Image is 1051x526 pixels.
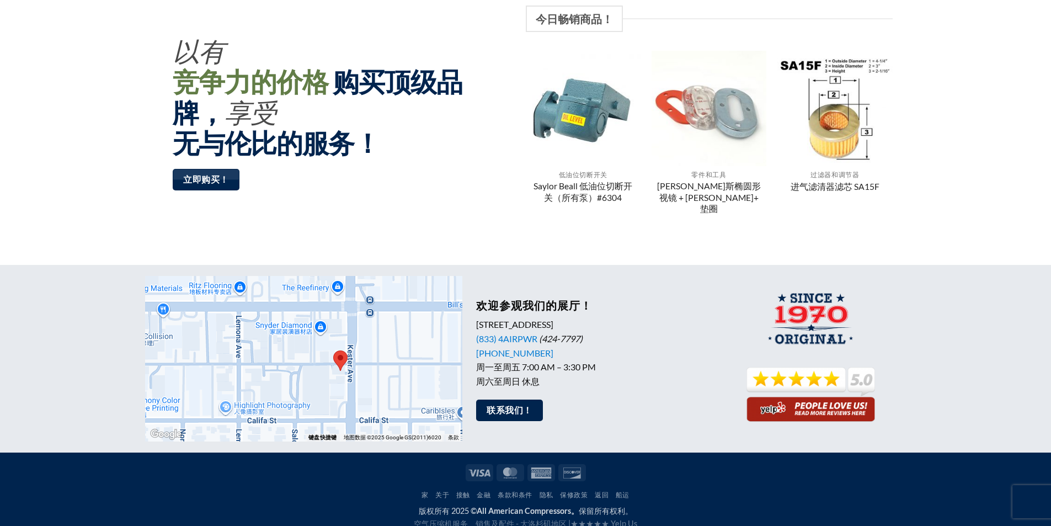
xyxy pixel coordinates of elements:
img: 进气滤清器滤芯 SA15F [777,51,893,166]
font: 购买顶级品牌， [173,66,462,127]
font: [STREET_ADDRESS] [476,319,553,330]
a: 在Google地图中打开此区域（会打开一个新闻） [148,427,184,442]
a: 条款（在新标签页中打开） [448,434,459,440]
font: 条款 [448,434,459,440]
a: 条款和条件 [498,491,532,499]
a: Saylor Beall 低油位切断开关（所有泵）#6304 [531,180,635,205]
a: 隐私 [540,491,553,499]
font: [PERSON_NAME]斯椭圆形视镜 + [PERSON_NAME]+ 垫圈 [657,181,761,214]
img: Saylor Beall 低油位切断开关（所有泵）#6304 [525,51,641,166]
a: 进气滤清器滤芯 SA15F [791,181,879,194]
a: 船运 [616,491,629,499]
font: All American Compressors。 [477,506,579,516]
a: 返回 [595,491,609,499]
font: 无与伦比的服务！ [173,127,380,158]
font: 今日畅销商品！ [536,12,613,25]
a: 金融 [477,491,490,499]
font: 周一至周五 7:00 AM – 3:30 PM [476,362,596,372]
font: 零件和工具 [691,171,726,179]
font: (424-7797) [539,333,583,344]
font: 过滤器和调节器 [810,171,859,179]
a: [PERSON_NAME]斯椭圆形视镜 + [PERSON_NAME]+ 垫圈 [657,180,761,216]
font: 保留所有权利。 [579,506,633,516]
a: (833) 4AIRPWR [476,333,537,344]
font: Saylor Beall 低油位切断开关（所有泵）#6304 [533,181,632,202]
a: 立即购买！ [173,169,240,190]
a: 关于 [435,491,449,499]
a: 保修政策 [560,491,588,499]
div: 付款图标 [464,463,588,481]
font: 键盘快捷键 [308,435,337,441]
a: [PHONE_NUMBER] [476,348,553,358]
font: 周六至周日 休息 [476,376,540,386]
img: 谷歌 [148,427,184,442]
button: 键盘快捷键 [308,434,337,442]
font: 竞争力的价格 [173,66,328,97]
font: 进气滤清器滤芯 SA15F [791,182,879,192]
a: 接触 [456,491,470,499]
font: 联系我们！ [487,405,532,415]
font: 地图数据 ©2025 Google GS(2011)6020 [344,434,441,440]
img: 原装全美压缩机 [764,293,858,352]
font: 享受 [225,97,276,128]
a: 联系我们！ [476,400,543,421]
a: 家 [422,491,429,499]
img: 柯蒂斯椭圆形视镜 + 盖 + 垫圈 [652,51,767,166]
font: 版权所有 2025 © [419,506,477,516]
font: 以有 [173,35,225,67]
font: 欢迎参观我们的展厅！ [476,299,592,312]
font: 低油位切断开关 [559,171,607,179]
